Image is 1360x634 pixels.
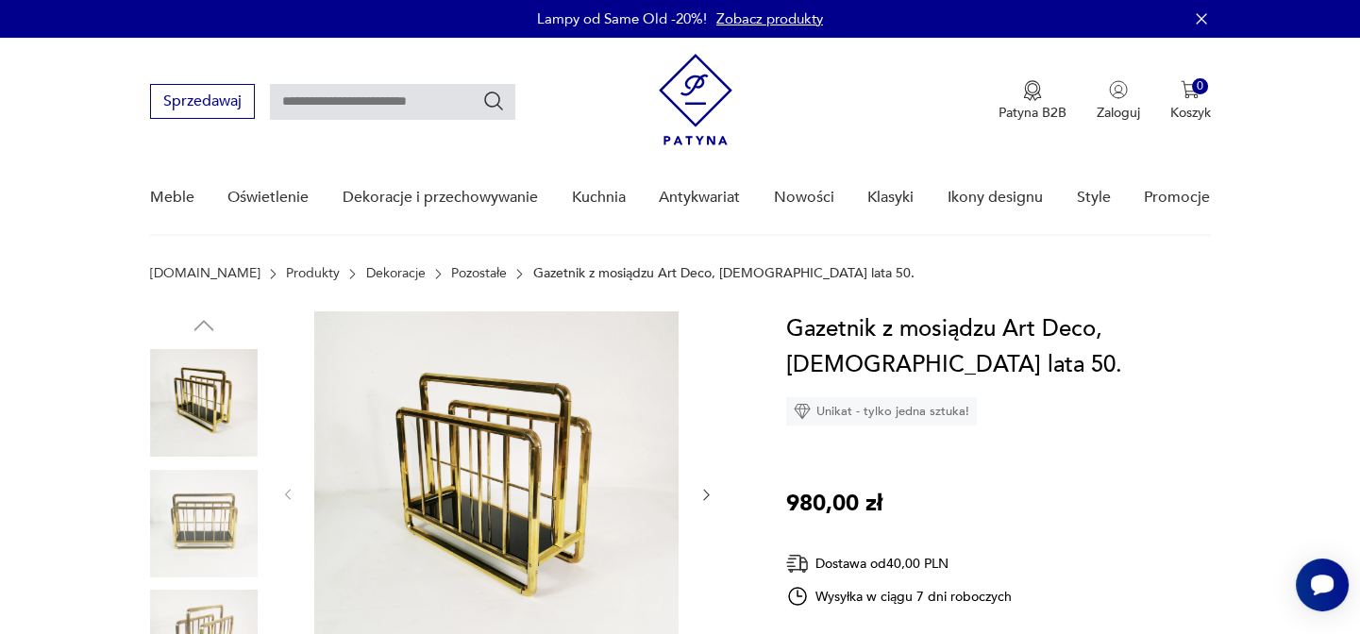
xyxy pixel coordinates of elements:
[999,104,1066,122] p: Patyna B2B
[1023,80,1042,101] img: Ikona medalu
[786,552,1013,576] div: Dostawa od 40,00 PLN
[1097,104,1140,122] p: Zaloguj
[948,161,1043,234] a: Ikony designu
[227,161,309,234] a: Oświetlenie
[451,266,507,281] a: Pozostałe
[1109,80,1128,99] img: Ikonka użytkownika
[537,9,707,28] p: Lampy od Same Old -20%!
[150,96,255,109] a: Sprzedawaj
[786,585,1013,608] div: Wysyłka w ciągu 7 dni roboczych
[150,161,194,234] a: Meble
[1296,559,1349,611] iframe: Smartsupp widget button
[1144,161,1210,234] a: Promocje
[286,266,340,281] a: Produkty
[999,80,1066,122] a: Ikona medaluPatyna B2B
[1077,161,1111,234] a: Style
[366,266,426,281] a: Dekoracje
[1170,80,1211,122] button: 0Koszyk
[786,552,809,576] img: Ikona dostawy
[786,311,1211,383] h1: Gazetnik z mosiądzu Art Deco, [DEMOGRAPHIC_DATA] lata 50.
[482,90,505,112] button: Szukaj
[343,161,538,234] a: Dekoracje i przechowywanie
[1192,78,1208,94] div: 0
[571,161,625,234] a: Kuchnia
[786,397,977,425] div: Unikat - tylko jedna sztuka!
[867,161,914,234] a: Klasyki
[999,80,1066,122] button: Patyna B2B
[1170,104,1211,122] p: Koszyk
[786,486,882,522] p: 980,00 zł
[659,54,732,145] img: Patyna - sklep z meblami i dekoracjami vintage
[659,161,740,234] a: Antykwariat
[150,349,258,457] img: Zdjęcie produktu Gazetnik z mosiądzu Art Deco, Niemcy lata 50.
[774,161,834,234] a: Nowości
[1181,80,1200,99] img: Ikona koszyka
[1097,80,1140,122] button: Zaloguj
[150,470,258,577] img: Zdjęcie produktu Gazetnik z mosiądzu Art Deco, Niemcy lata 50.
[533,266,915,281] p: Gazetnik z mosiądzu Art Deco, [DEMOGRAPHIC_DATA] lata 50.
[716,9,823,28] a: Zobacz produkty
[150,84,255,119] button: Sprzedawaj
[150,266,260,281] a: [DOMAIN_NAME]
[794,403,811,420] img: Ikona diamentu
